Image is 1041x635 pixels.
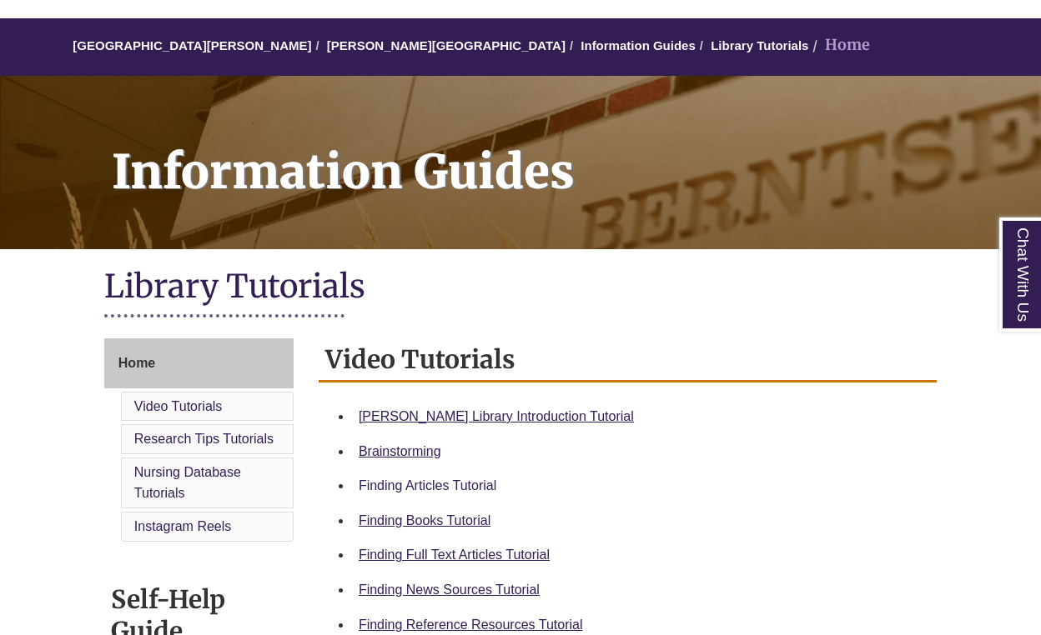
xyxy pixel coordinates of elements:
[104,266,937,310] h1: Library Tutorials
[134,519,232,533] a: Instagram Reels
[104,338,294,545] div: Guide Page Menu
[359,513,490,527] a: Finding Books Tutorial
[711,38,808,52] a: Library Tutorials
[134,399,223,413] a: Video Tutorials
[359,582,540,597] a: Finding News Sources Tutorial
[359,478,496,492] a: Finding Articles Tutorial
[134,465,241,501] a: Nursing Database Tutorials
[118,356,155,370] span: Home
[359,547,550,562] a: Finding Full Text Articles Tutorial
[359,444,441,458] a: Brainstorming
[808,33,870,57] li: Home
[93,76,1041,227] h1: Information Guides
[327,38,566,52] a: [PERSON_NAME][GEOGRAPHIC_DATA]
[73,38,311,52] a: [GEOGRAPHIC_DATA][PERSON_NAME]
[319,338,937,382] h2: Video Tutorials
[359,617,583,632] a: Finding Reference Resources Tutorial
[581,38,696,52] a: Information Guides
[134,432,274,446] a: Research Tips Tutorials
[359,409,634,423] a: [PERSON_NAME] Library Introduction Tutorial
[104,338,294,388] a: Home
